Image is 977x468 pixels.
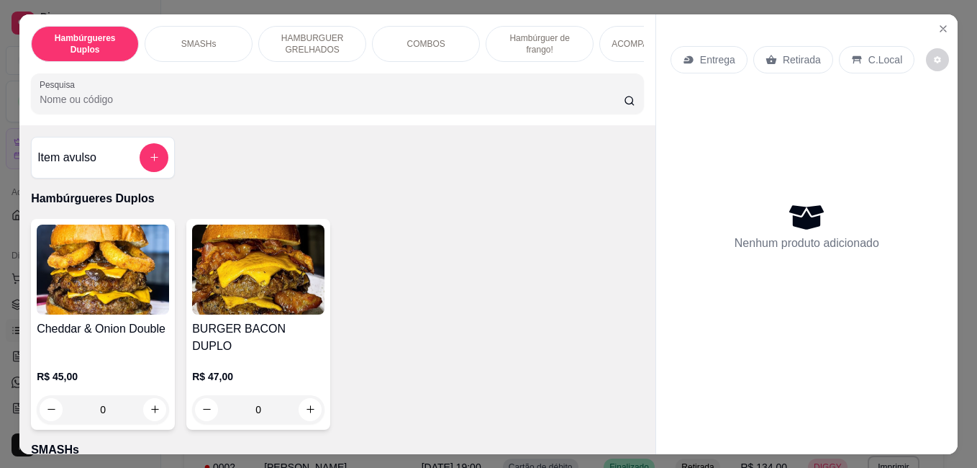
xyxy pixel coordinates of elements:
label: Pesquisa [40,78,80,91]
p: ACOMPANHAMENTOS [612,38,695,50]
h4: BURGER BACON DUPLO [192,320,324,355]
p: R$ 45,00 [37,369,169,384]
button: add-separate-item [140,143,168,172]
button: decrease-product-quantity [40,398,63,421]
p: Hambúrguer de frango! [498,32,581,55]
p: Hambúrgueres Duplos [43,32,127,55]
p: Hambúrgueres Duplos [31,190,644,207]
input: Pesquisa [40,92,624,107]
img: product-image [37,225,169,315]
button: decrease-product-quantity [926,48,949,71]
button: Close [932,17,955,40]
p: Entrega [700,53,735,67]
img: product-image [192,225,324,315]
p: Retirada [783,53,821,67]
p: SMASHs [181,38,217,50]
p: R$ 47,00 [192,369,324,384]
p: SMASHs [31,441,644,459]
h4: Cheddar & Onion Double [37,320,169,338]
p: Nenhum produto adicionado [735,235,879,252]
p: C.Local [868,53,902,67]
p: HAMBURGUER GRELHADOS [271,32,354,55]
button: increase-product-quantity [143,398,166,421]
p: COMBOS [406,38,445,50]
h4: Item avulso [37,149,96,166]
